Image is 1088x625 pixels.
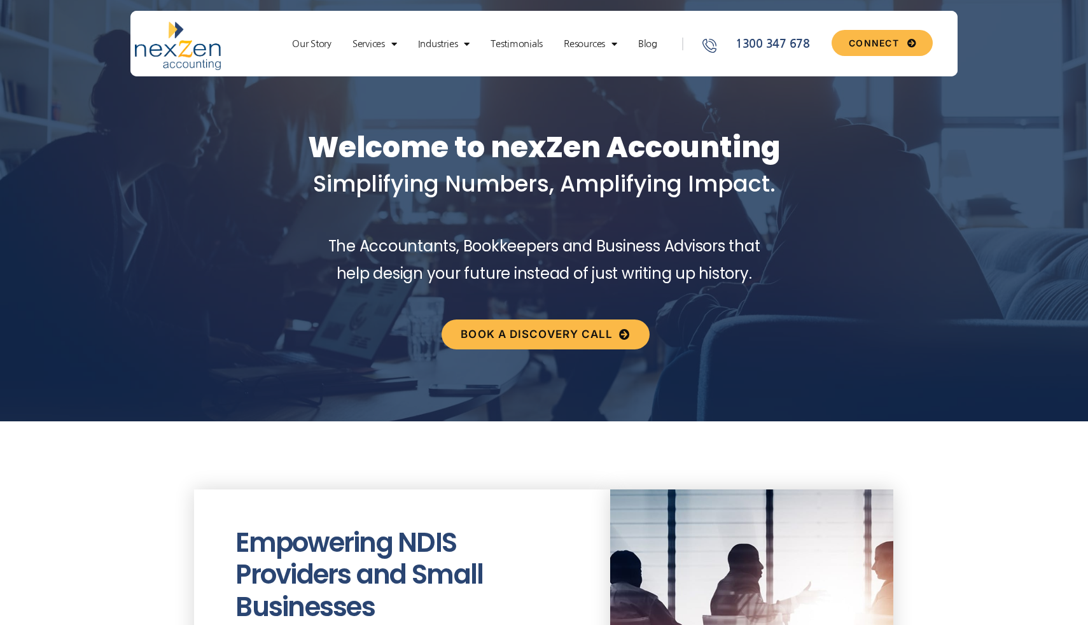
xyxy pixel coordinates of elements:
a: Our Story [286,38,338,50]
span: 1300 347 678 [732,36,810,53]
nav: Menu [274,38,676,50]
a: CONNECT [832,30,933,56]
h2: Empowering NDIS Providers and Small Businesses [235,527,569,623]
span: CONNECT [849,39,899,48]
a: Industries [412,38,476,50]
a: Testimonials [484,38,549,50]
a: Services [346,38,403,50]
a: 1300 347 678 [701,36,826,53]
span: Simplifying Numbers, Amplifying Impact. [313,168,776,199]
a: Resources [557,38,624,50]
span: The Accountants, Bookkeepers and Business Advisors that help design your future instead of just w... [328,235,760,284]
a: Book a discovery call [442,320,649,349]
span: Book a discovery call [461,329,613,340]
a: Blog [632,38,664,50]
